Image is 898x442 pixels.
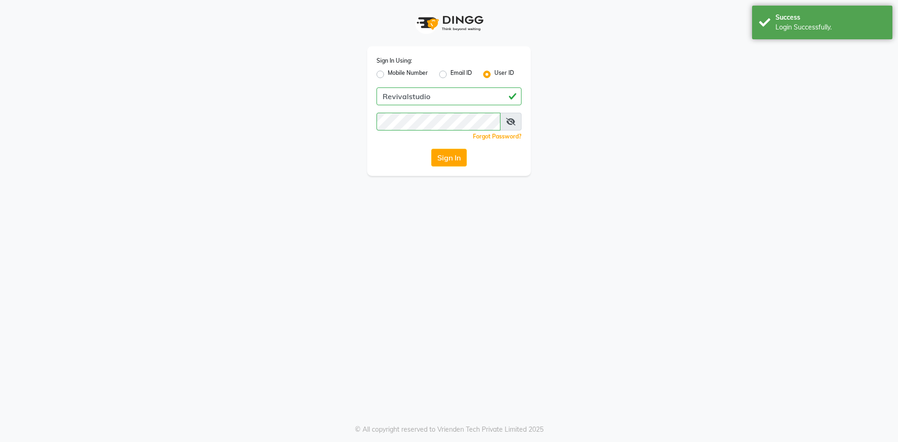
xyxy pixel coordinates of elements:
div: Success [775,13,885,22]
button: Sign In [431,149,467,167]
label: User ID [494,69,514,80]
div: Login Successfully. [775,22,885,32]
a: Forgot Password? [473,133,521,140]
label: Email ID [450,69,472,80]
input: Username [377,87,521,105]
img: logo1.svg [412,9,486,37]
input: Username [377,113,500,130]
label: Mobile Number [388,69,428,80]
label: Sign In Using: [377,57,412,65]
